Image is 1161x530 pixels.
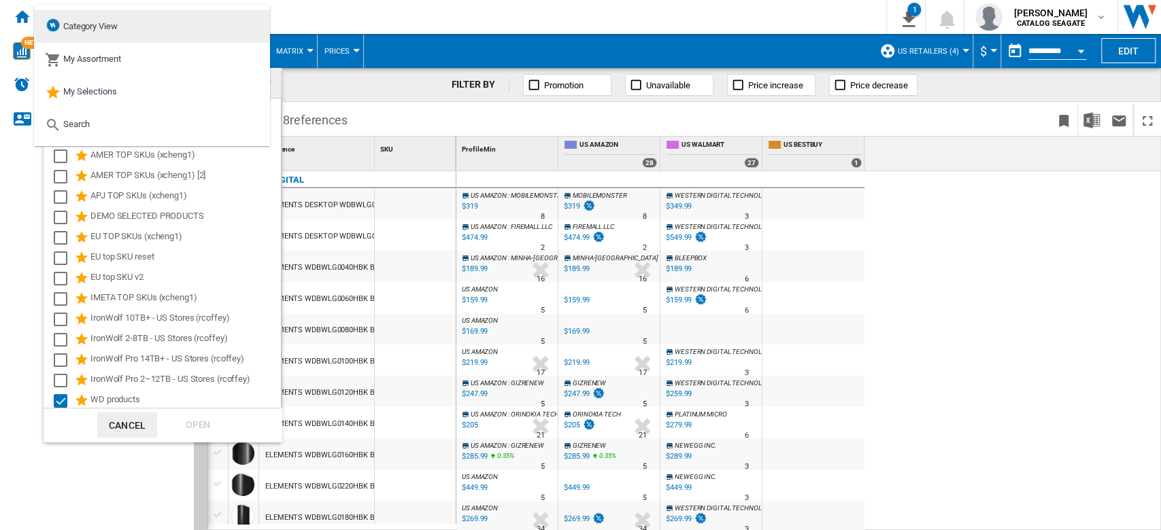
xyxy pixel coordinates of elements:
md-checkbox: Select [54,270,74,287]
div: IronWolf 2-8TB - US Stores (rcoffey) [90,332,279,348]
md-checkbox: Select [54,372,74,389]
span: My Assortment [63,54,121,64]
button: Cancel [97,412,157,438]
md-checkbox: Select [54,148,74,164]
div: AMER TOP SKUs (xcheng1) [2] [90,169,279,185]
div: AMER TOP SKUs (xcheng1) [90,148,279,164]
div: WD products [90,393,279,409]
div: IronWolf Pro 14TB+ - US Stores (rcoffey) [90,352,279,368]
md-checkbox: Select [54,230,74,246]
div: IronWolf Pro 2–12TB - US Stores (rcoffey) [90,372,279,389]
div: IMETA TOP SKUs (xcheng1) [90,291,279,307]
div: APJ TOP SKUs (xcheng1) [90,189,279,205]
md-checkbox: Select [54,352,74,368]
md-checkbox: Select [54,393,74,409]
md-checkbox: Select [54,209,74,226]
span: Search [63,119,90,129]
img: wiser-icon-blue.png [45,17,61,33]
md-checkbox: Select [54,332,74,348]
span: My Selections [63,86,117,96]
div: IronWolf 10TB+ - US Stores (rcoffey) [90,311,279,328]
span: Category View [63,21,118,31]
md-checkbox: Select [54,169,74,185]
div: Open [168,412,228,438]
md-checkbox: Select [54,311,74,328]
md-checkbox: Select [54,291,74,307]
div: EU top SKU v2 [90,270,279,287]
div: DEMO SELECTED PRODUCTS [90,209,279,226]
md-checkbox: Select [54,250,74,266]
md-checkbox: Select [54,189,74,205]
div: EU top SKU reset [90,250,279,266]
div: EU TOP SKUs (xcheng1) [90,230,279,246]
